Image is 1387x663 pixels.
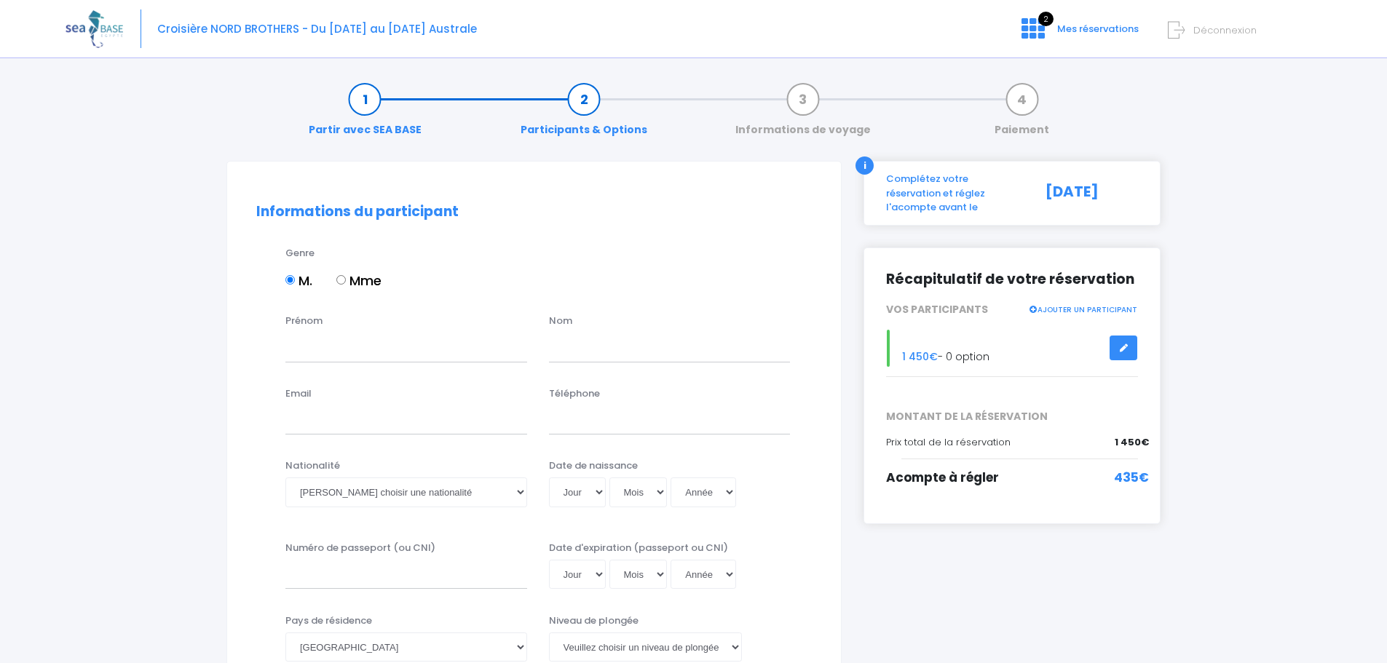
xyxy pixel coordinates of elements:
[886,435,1011,449] span: Prix total de la réservation
[1010,27,1147,41] a: 2 Mes réservations
[1057,22,1139,36] span: Mes réservations
[987,92,1056,138] a: Paiement
[285,314,323,328] label: Prénom
[875,330,1149,367] div: - 0 option
[886,469,999,486] span: Acompte à régler
[875,302,1149,317] div: VOS PARTICIPANTS
[336,275,346,285] input: Mme
[285,246,315,261] label: Genre
[285,275,295,285] input: M.
[549,541,728,555] label: Date d'expiration (passeport ou CNI)
[1115,435,1149,450] span: 1 450€
[549,458,638,473] label: Date de naissance
[886,270,1138,288] h2: Récapitulatif de votre réservation
[157,21,477,36] span: Croisière NORD BROTHERS - Du [DATE] au [DATE] Australe
[1114,469,1149,488] span: 435€
[513,92,655,138] a: Participants & Options
[1028,302,1137,315] a: AJOUTER UN PARTICIPANT
[1193,23,1257,37] span: Déconnexion
[549,314,572,328] label: Nom
[1038,12,1054,26] span: 2
[875,409,1149,424] span: MONTANT DE LA RÉSERVATION
[875,172,1035,215] div: Complétez votre réservation et réglez l'acompte avant le
[728,92,878,138] a: Informations de voyage
[285,614,372,628] label: Pays de résidence
[1035,172,1149,215] div: [DATE]
[549,614,639,628] label: Niveau de plongée
[336,271,382,290] label: Mme
[256,204,812,221] h2: Informations du participant
[549,386,600,401] label: Téléphone
[285,458,340,473] label: Nationalité
[285,541,435,555] label: Numéro de passeport (ou CNI)
[855,156,874,175] div: i
[902,349,938,364] span: 1 450€
[301,92,429,138] a: Partir avec SEA BASE
[285,386,312,401] label: Email
[285,271,312,290] label: M.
